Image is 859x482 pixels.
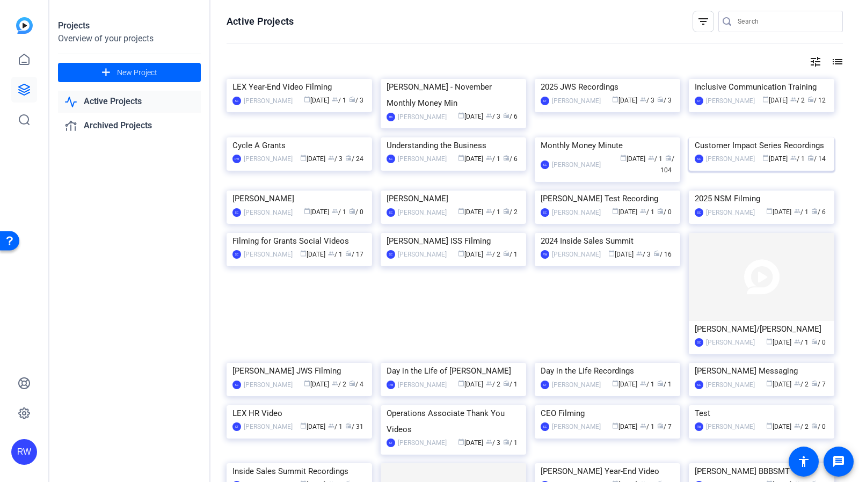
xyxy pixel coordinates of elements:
[636,250,643,257] span: group
[387,439,395,447] div: CT
[458,155,464,161] span: calendar_today
[458,250,464,257] span: calendar_today
[794,380,800,386] span: group
[648,155,663,163] span: / 1
[398,112,447,122] div: [PERSON_NAME]
[503,380,509,386] span: radio
[232,405,366,421] div: LEX HR Video
[328,250,334,257] span: group
[612,208,618,214] span: calendar_today
[349,208,355,214] span: radio
[706,207,755,218] div: [PERSON_NAME]
[552,96,601,106] div: [PERSON_NAME]
[332,97,346,104] span: / 1
[345,155,363,163] span: / 24
[58,91,201,113] a: Active Projects
[328,155,334,161] span: group
[657,208,664,214] span: radio
[232,422,241,431] div: CT
[766,339,791,346] span: [DATE]
[657,380,664,386] span: radio
[762,97,788,104] span: [DATE]
[244,249,293,260] div: [PERSON_NAME]
[486,113,500,120] span: / 3
[541,233,674,249] div: 2024 Inside Sales Summit
[620,155,645,163] span: [DATE]
[766,208,773,214] span: calendar_today
[345,250,352,257] span: radio
[458,113,483,120] span: [DATE]
[612,97,637,104] span: [DATE]
[653,250,660,257] span: radio
[58,63,201,82] button: New Project
[790,97,805,104] span: / 2
[232,137,366,154] div: Cycle A Grants
[612,381,637,388] span: [DATE]
[657,97,672,104] span: / 3
[541,97,549,105] div: CT
[58,115,201,137] a: Archived Projects
[387,250,395,259] div: SC
[695,381,703,389] div: SC
[790,96,797,103] span: group
[503,155,518,163] span: / 6
[762,96,769,103] span: calendar_today
[695,321,828,337] div: [PERSON_NAME]/[PERSON_NAME]
[503,250,509,257] span: radio
[300,422,307,429] span: calendar_today
[612,380,618,386] span: calendar_today
[608,251,634,258] span: [DATE]
[387,191,520,207] div: [PERSON_NAME]
[766,423,791,430] span: [DATE]
[486,439,492,445] span: group
[541,363,674,379] div: Day in the Life Recordings
[811,422,818,429] span: radio
[738,15,834,28] input: Search
[657,422,664,429] span: radio
[811,208,826,216] span: / 6
[811,380,818,386] span: radio
[486,250,492,257] span: group
[794,381,809,388] span: / 2
[541,191,674,207] div: [PERSON_NAME] Test Recording
[349,96,355,103] span: radio
[387,381,395,389] div: RW
[232,97,241,105] div: SC
[387,363,520,379] div: Day in the Life of [PERSON_NAME]
[300,251,325,258] span: [DATE]
[458,208,483,216] span: [DATE]
[387,155,395,163] div: SC
[486,380,492,386] span: group
[300,155,325,163] span: [DATE]
[387,208,395,217] div: SC
[640,208,646,214] span: group
[807,155,814,161] span: radio
[304,97,329,104] span: [DATE]
[640,208,654,216] span: / 1
[503,381,518,388] span: / 1
[503,439,518,447] span: / 1
[552,249,601,260] div: [PERSON_NAME]
[387,233,520,249] div: [PERSON_NAME] ISS Filming
[387,79,520,111] div: [PERSON_NAME] - November Monthly Money Min
[706,337,755,348] div: [PERSON_NAME]
[486,155,500,163] span: / 1
[695,137,828,154] div: Customer Impact Series Recordings
[486,439,500,447] span: / 3
[541,381,549,389] div: CT
[541,422,549,431] div: SC
[612,208,637,216] span: [DATE]
[807,155,826,163] span: / 14
[304,381,329,388] span: [DATE]
[117,67,157,78] span: New Project
[794,338,800,345] span: group
[99,66,113,79] mat-icon: add
[640,380,646,386] span: group
[640,381,654,388] span: / 1
[695,79,828,95] div: Inclusive Communication Training
[797,455,810,468] mat-icon: accessibility
[486,208,492,214] span: group
[640,97,654,104] span: / 3
[328,422,334,429] span: group
[345,251,363,258] span: / 17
